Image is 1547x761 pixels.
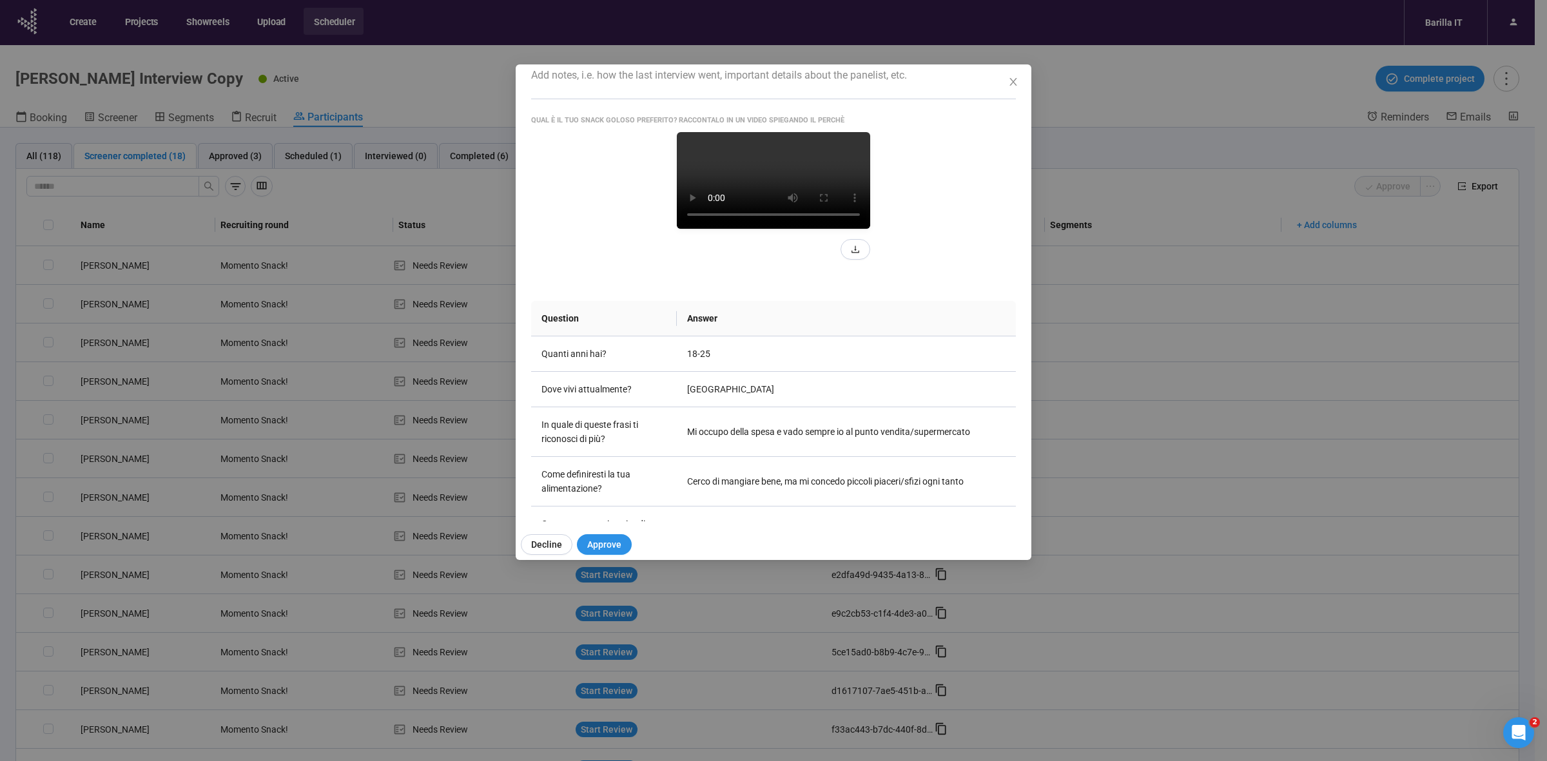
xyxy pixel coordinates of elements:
[677,301,1016,336] th: Answer
[677,506,1016,556] td: Quasi tutti i giorni
[521,534,572,555] button: Decline
[531,67,1016,83] p: Add notes, i.e. how the last interview went, important details about the panelist, etc.
[577,534,632,555] button: Approve
[677,372,1016,407] td: [GEOGRAPHIC_DATA]
[531,506,677,556] td: Quanto spesso ti capita di consumare snack dolci?
[1006,75,1020,90] button: Close
[531,537,562,552] span: Decline
[1008,77,1018,87] span: close
[531,115,1016,126] div: Qual è il tuo snack goloso preferito? Raccontalo in un video spiegando il perchè
[851,245,860,254] span: download
[531,301,677,336] th: Question
[1503,717,1534,748] iframe: Intercom live chat
[531,407,677,457] td: In quale di queste frasi ti riconosci di più?
[677,407,1016,457] td: Mi occupo della spesa e vado sempre io al punto vendita/supermercato
[841,239,870,260] button: download
[677,457,1016,506] td: Cerco di mangiare bene, ma mi concedo piccoli piaceri/sfizi ogni tanto
[531,457,677,506] td: Come definiresti la tua alimentazione?
[677,336,1016,372] td: 18-25
[1530,717,1540,727] span: 2
[587,537,621,552] span: Approve
[531,372,677,407] td: Dove vivi attualmente?
[531,336,677,372] td: Quanti anni hai?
